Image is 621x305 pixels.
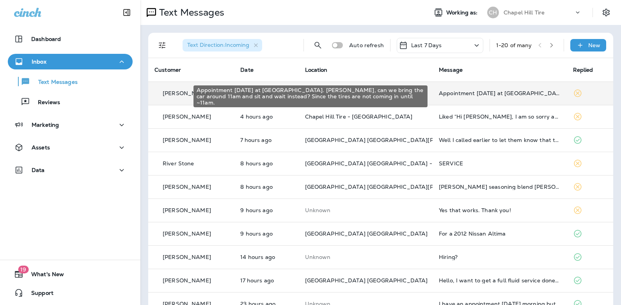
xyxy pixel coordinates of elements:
p: Last 7 Days [411,42,442,48]
p: [PERSON_NAME] [163,231,211,237]
div: For a 2012 Nissan Altima [439,231,561,237]
div: Liked “Hi Matt, I am so sorry about this. We are tweaking our new system so this shouldn't happen... [439,113,561,120]
button: Settings [599,5,613,20]
button: Text Messages [8,73,133,90]
p: Aug 15, 2025 11:55 AM [240,160,292,167]
button: Search Messages [310,37,326,53]
span: Working as: [446,9,479,16]
span: Text Direction : Incoming [187,41,249,48]
p: [PERSON_NAME] [163,184,211,190]
span: [GEOGRAPHIC_DATA] [GEOGRAPHIC_DATA] - [GEOGRAPHIC_DATA] [305,160,495,167]
p: Aug 15, 2025 05:58 AM [240,254,292,260]
button: 19What's New [8,266,133,282]
p: Reviews [30,99,60,106]
span: What's New [23,271,64,280]
button: Collapse Sidebar [116,5,138,20]
div: Burris seasoning blend Chuck roast 2 Roma tomatoes Garlic Gluten free tortillas [439,184,561,190]
span: Chapel Hill Tire - [GEOGRAPHIC_DATA] [305,113,413,120]
p: [PERSON_NAME] [163,90,211,96]
p: Dashboard [31,36,61,42]
p: Aug 15, 2025 11:46 AM [240,184,292,190]
div: Text Direction:Incoming [183,39,262,51]
span: [GEOGRAPHIC_DATA] [GEOGRAPHIC_DATA] [305,277,428,284]
p: Data [32,167,45,173]
div: CH [487,7,499,18]
div: 1 - 20 of many [496,42,532,48]
p: [PERSON_NAME] [163,207,211,213]
div: Hello, I want to get a full fluid service done. Transmission, break, and coolant. Can you give me... [439,277,561,284]
div: Hiring? [439,254,561,260]
button: Reviews [8,94,133,110]
p: Chapel Hill Tire [504,9,545,16]
p: River Stone [163,160,194,167]
span: Support [23,290,53,299]
span: [GEOGRAPHIC_DATA] [GEOGRAPHIC_DATA] [305,230,428,237]
p: [PERSON_NAME] [163,277,211,284]
span: Replied [573,66,593,73]
div: Well I called earlier to let them know that the ingine light went off, so I canceled it until it ... [439,137,561,143]
span: 19 [18,266,28,273]
button: Support [8,285,133,301]
button: Inbox [8,54,133,69]
p: This customer does not have a last location and the phone number they messaged is not assigned to... [305,254,427,260]
span: Message [439,66,463,73]
p: Assets [32,144,50,151]
div: Yes that works. Thank you! [439,207,561,213]
p: This customer does not have a last location and the phone number they messaged is not assigned to... [305,207,427,213]
p: Text Messages [156,7,224,18]
p: Auto refresh [349,42,384,48]
div: SERVICE [439,160,561,167]
p: Text Messages [30,79,78,86]
p: [PERSON_NAME] [163,254,211,260]
p: Marketing [32,122,59,128]
p: Aug 15, 2025 04:08 PM [240,113,292,120]
button: Assets [8,140,133,155]
p: Aug 15, 2025 01:23 PM [240,137,292,143]
div: Appointment [DATE] at [GEOGRAPHIC_DATA]. [PERSON_NAME], can we bring the car around 11am and sit ... [193,85,428,107]
button: Marketing [8,117,133,133]
button: Filters [154,37,170,53]
button: Data [8,162,133,178]
button: Dashboard [8,31,133,47]
p: Aug 15, 2025 10:55 AM [240,231,292,237]
span: [GEOGRAPHIC_DATA] [GEOGRAPHIC_DATA][PERSON_NAME] [305,183,476,190]
div: Appointment Monday Aug 19th at North Chatham. Justin, can we bring the car around 11am and sit an... [439,90,561,96]
p: Inbox [32,59,46,65]
p: Aug 15, 2025 10:55 AM [240,207,292,213]
p: [PERSON_NAME] [163,137,211,143]
p: New [588,42,600,48]
p: Aug 15, 2025 02:40 AM [240,277,292,284]
span: Date [240,66,254,73]
span: Location [305,66,328,73]
p: [PERSON_NAME] [163,113,211,120]
span: Customer [154,66,181,73]
span: [GEOGRAPHIC_DATA] [GEOGRAPHIC_DATA][PERSON_NAME] [305,137,476,144]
